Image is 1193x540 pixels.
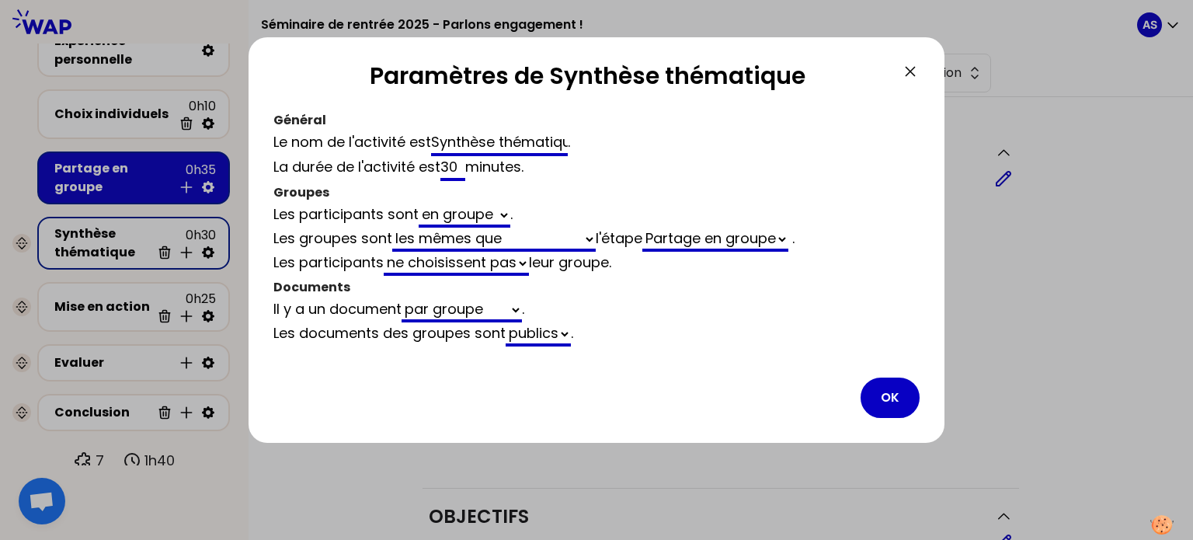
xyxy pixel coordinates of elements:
[273,183,329,201] span: Groupes
[273,252,920,276] div: Les participants leur groupe .
[273,298,920,322] div: Il y a un document .
[273,228,920,252] div: Les groupes sont l'étape .
[273,111,326,129] span: Général
[273,322,920,347] div: Les documents des groupes sont .
[440,156,465,181] input: infinie
[273,278,350,296] span: Documents
[273,62,901,96] h2: Paramètres de Synthèse thématique
[273,204,920,228] div: Les participants sont .
[273,131,920,156] div: Le nom de l'activité est .
[861,378,920,418] button: OK
[273,156,920,181] div: La durée de l'activité est minutes .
